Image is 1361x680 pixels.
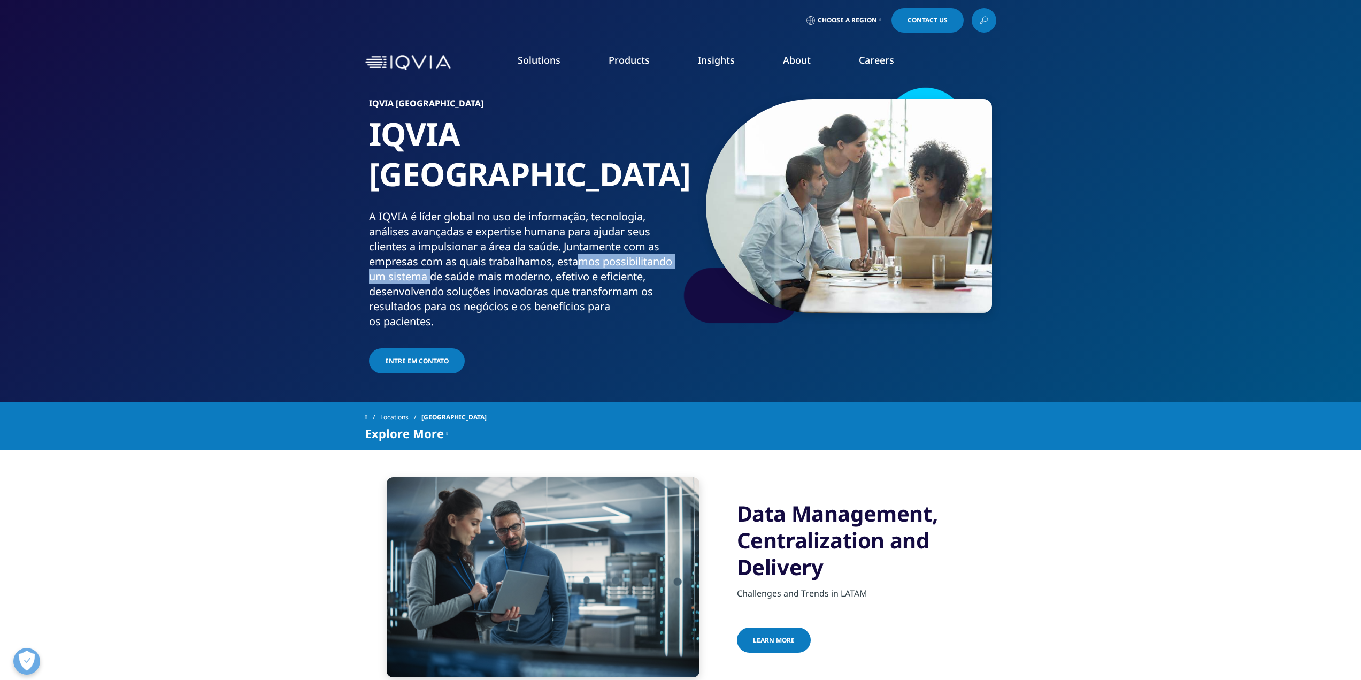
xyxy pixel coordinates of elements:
a: Careers [859,54,894,66]
p: Challenges and Trends in LATAM [737,587,996,606]
a: learn more [737,628,811,653]
span: [GEOGRAPHIC_DATA] [421,408,487,427]
div: A IQVIA é líder global no uso de informação, tecnologia, análises avançadas e expertise humana pa... [369,209,676,329]
span: Choose a Region [818,16,877,25]
a: Contact Us [891,8,964,33]
a: Locations [380,408,421,427]
img: 106_small-group-discussion.jpg [706,99,992,313]
button: Abrir preferências [13,648,40,675]
h1: IQVIA [GEOGRAPHIC_DATA] [369,114,676,209]
span: Entre em contato [385,356,449,365]
a: About [783,54,811,66]
a: Products [609,54,650,66]
h6: IQVIA [GEOGRAPHIC_DATA] [369,99,676,114]
span: learn more [753,636,795,645]
a: Insights [698,54,735,66]
a: Solutions [518,54,560,66]
span: Contact Us [908,17,948,24]
nav: Primary [455,37,996,88]
span: Explore More [365,427,444,440]
a: Entre em contato [369,348,465,373]
h3: Data Management, Centralization and Delivery [737,500,996,580]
